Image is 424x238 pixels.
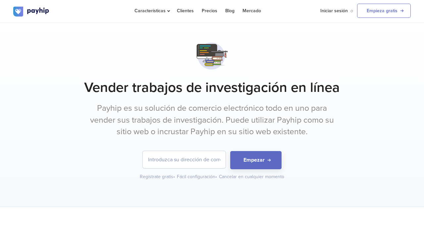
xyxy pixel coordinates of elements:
[215,174,217,179] span: •
[13,7,50,17] img: logo.svg
[88,102,336,138] p: Payhip es su solución de comercio electrónico todo en uno para vender sus trabajos de investigaci...
[173,174,175,179] span: •
[13,79,411,96] h1: Vender trabajos de investigación en línea
[219,174,284,180] div: Cancelar en cualquier momento
[140,174,176,180] div: Regístrate gratis
[134,8,169,14] span: Características
[177,174,218,180] div: Fácil configuración
[143,151,226,168] input: Introduzca su dirección de correo electrónico
[357,4,411,18] a: Empieza gratis
[230,151,282,169] button: Empezar
[195,39,229,73] img: svg+xml;utf8,%3Csvg%20xmlns%3D%22http%3A%2F%2Fwww.w3.org%2F2000%2Fsvg%22%20viewBox%3D%220%200%201...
